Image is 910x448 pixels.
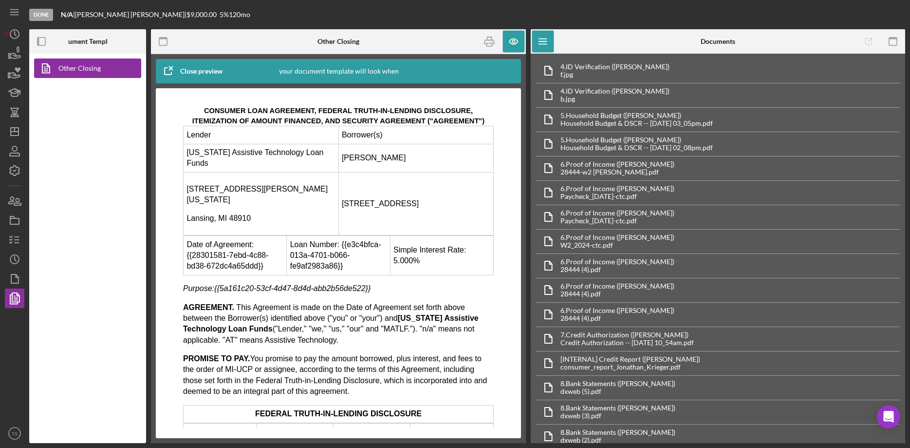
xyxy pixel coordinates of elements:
[102,330,137,349] strong: FINANCE CHARGE
[34,58,136,78] a: Other Closing
[8,204,318,248] p: This Agreement is made on the Date of Agreement set forth above between the Borrower(s) identifie...
[156,61,232,81] button: Close preview
[180,61,223,81] div: Close preview
[229,11,250,19] div: 120 mo
[560,217,674,225] div: Paycheck_[DATE]-ctc.pdf
[75,11,186,19] div: [PERSON_NAME] [PERSON_NAME] |
[560,436,675,444] div: dxweb (2).pdf
[56,38,120,45] b: Document Templates
[8,205,59,214] strong: AGREEMENT.
[244,59,432,83] div: This is how your document template will look when completed
[61,10,73,19] b: N/A
[560,241,674,249] div: W2_2024-ctc.pdf
[560,87,669,95] div: 4. ID Verification ([PERSON_NAME])
[29,9,53,21] div: Done
[877,405,900,429] div: Open Intercom Messenger
[80,312,246,320] strong: FEDERAL TRUTH-IN-LENDING DISCLOSURE
[560,63,669,71] div: 4. ID Verification ([PERSON_NAME])
[560,429,675,436] div: 8. Bank Statements ([PERSON_NAME])
[560,136,713,144] div: 5. Household Budget ([PERSON_NAME])
[8,256,75,265] strong: PROMISE TO PAY.
[12,431,18,436] text: TS
[560,71,669,78] div: f.jpg
[8,186,39,195] em: Purpose:
[560,314,674,322] div: 28444 (4).pdf
[560,355,700,363] div: [INTERNAL] Credit Report ([PERSON_NAME])
[560,168,674,176] div: 28444-w2 [PERSON_NAME].pdf
[560,412,675,420] div: dxweb (3).pdf
[560,290,674,298] div: 28444 (4).pdf
[560,112,713,119] div: 5. Household Budget ([PERSON_NAME])
[317,38,359,45] b: Other Closing
[220,11,229,19] div: 5 %
[215,138,318,177] td: Simple Interest Rate: 5.000%
[560,209,674,217] div: 6. Proof of Income ([PERSON_NAME])
[560,380,675,388] div: 8. Bank Statements ([PERSON_NAME])
[560,160,674,168] div: 6. Proof of Income ([PERSON_NAME])
[560,258,674,266] div: 6. Proof of Income ([PERSON_NAME])
[186,11,220,19] div: $9,000.00
[5,424,24,443] button: TS
[8,216,303,235] strong: [US_STATE] Assistive Technology Loan Funds
[560,234,674,241] div: 6. Proof of Income ([PERSON_NAME])
[701,38,735,45] b: Documents
[18,330,72,349] strong: ANNUAL PERCENTAGE
[560,363,700,371] div: consumer_report_Jonathan_Krieger.pdf
[61,11,75,19] div: |
[8,255,318,299] p: You promise to pay the amount borrowed, plus interest, and fees to the order of MI-UCP or assigne...
[560,144,713,152] div: Household Budget & DSCR -- [DATE] 02_08pm.pdf
[560,193,674,200] div: Paycheck_[DATE]-ctc.pdf
[560,266,674,273] div: 28444 (4).pdf
[560,307,674,314] div: 6. Proof of Income ([PERSON_NAME])
[175,98,501,429] iframe: Rich Text Area
[560,388,675,395] div: dxweb (5).pdf
[560,185,674,193] div: 6. Proof of Income ([PERSON_NAME])
[560,404,675,412] div: 8. Bank Statements ([PERSON_NAME])
[560,119,713,127] div: Household Budget & DSCR -- [DATE] 03_05pm.pdf
[560,282,674,290] div: 6. Proof of Income ([PERSON_NAME])
[39,186,195,195] em: {{5a161c20-53cf-4d47-8d4d-abb2b56de522}}
[560,95,669,103] div: b.jpg
[560,339,694,347] div: Credit Authorization -- [DATE] 10_54am.pdf
[560,331,694,339] div: 7. Credit Authorization ([PERSON_NAME])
